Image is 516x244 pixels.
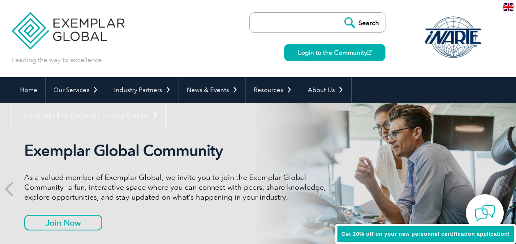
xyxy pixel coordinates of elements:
p: Leading the way to excellence [12,55,102,64]
a: Industry Partners [106,77,179,103]
a: Login to the Community [284,44,385,61]
h2: Exemplar Global Community [24,141,332,160]
p: As a valued member of Exemplar Global, we invite you to join the Exemplar Global Community—a fun,... [24,173,332,202]
img: contact-chat.png [475,203,495,223]
a: News & Events [179,77,245,103]
a: Our Services [46,77,106,103]
a: Resources [246,77,300,103]
a: Home [12,77,45,103]
input: Search [340,13,385,32]
span: Get 20% off on your new personnel certification application! [342,231,510,237]
img: en [503,3,514,11]
a: About Us [300,77,351,103]
img: open_square.png [367,50,372,55]
a: Join Now [24,215,102,230]
a: Find Certified Professional / Training Provider [12,103,166,128]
